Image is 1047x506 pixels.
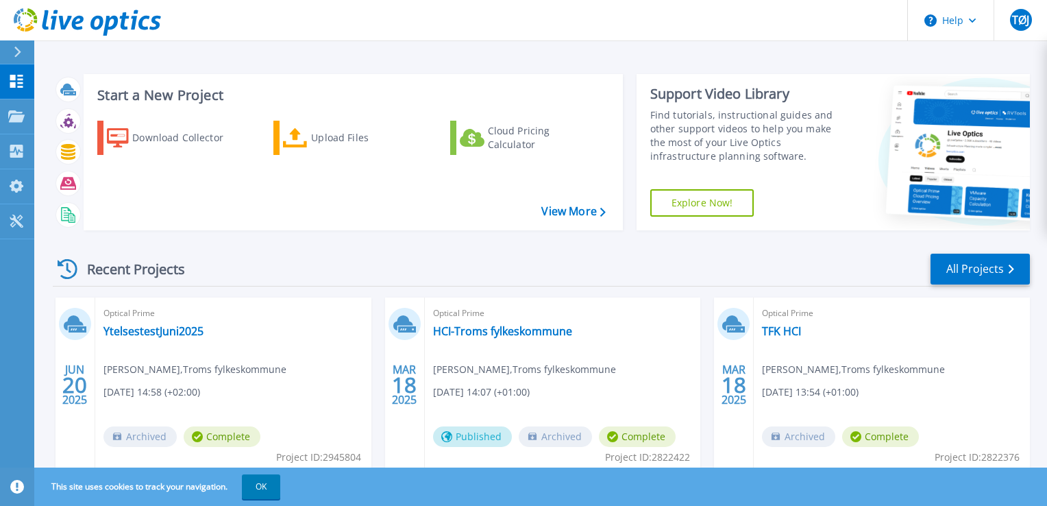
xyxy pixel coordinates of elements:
[433,385,530,400] span: [DATE] 14:07 (+01:00)
[762,362,945,377] span: [PERSON_NAME] , Troms fylkeskommune
[273,121,426,155] a: Upload Files
[541,205,605,218] a: View More
[488,124,598,152] div: Cloud Pricing Calculator
[519,426,592,447] span: Archived
[132,124,242,152] div: Download Collector
[1012,14,1029,25] span: TØJ
[242,474,280,499] button: OK
[650,108,848,163] div: Find tutorials, instructional guides and other support videos to help you make the most of your L...
[103,324,204,338] a: YtelsestestJuni2025
[433,426,512,447] span: Published
[931,254,1030,285] a: All Projects
[935,450,1020,465] span: Project ID: 2822376
[103,306,363,321] span: Optical Prime
[62,379,87,391] span: 20
[650,85,848,103] div: Support Video Library
[62,360,88,410] div: JUN 2025
[103,385,200,400] span: [DATE] 14:58 (+02:00)
[722,379,746,391] span: 18
[433,306,693,321] span: Optical Prime
[433,324,572,338] a: HCI-Troms fylkeskommune
[842,426,919,447] span: Complete
[599,426,676,447] span: Complete
[97,121,250,155] a: Download Collector
[762,426,835,447] span: Archived
[605,450,690,465] span: Project ID: 2822422
[391,360,417,410] div: MAR 2025
[103,362,286,377] span: [PERSON_NAME] , Troms fylkeskommune
[38,474,280,499] span: This site uses cookies to track your navigation.
[311,124,421,152] div: Upload Files
[650,189,754,217] a: Explore Now!
[103,426,177,447] span: Archived
[762,385,859,400] span: [DATE] 13:54 (+01:00)
[450,121,603,155] a: Cloud Pricing Calculator
[184,426,260,447] span: Complete
[762,306,1022,321] span: Optical Prime
[433,362,616,377] span: [PERSON_NAME] , Troms fylkeskommune
[762,324,801,338] a: TFK HCI
[97,88,605,103] h3: Start a New Project
[53,252,204,286] div: Recent Projects
[721,360,747,410] div: MAR 2025
[392,379,417,391] span: 18
[276,450,361,465] span: Project ID: 2945804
